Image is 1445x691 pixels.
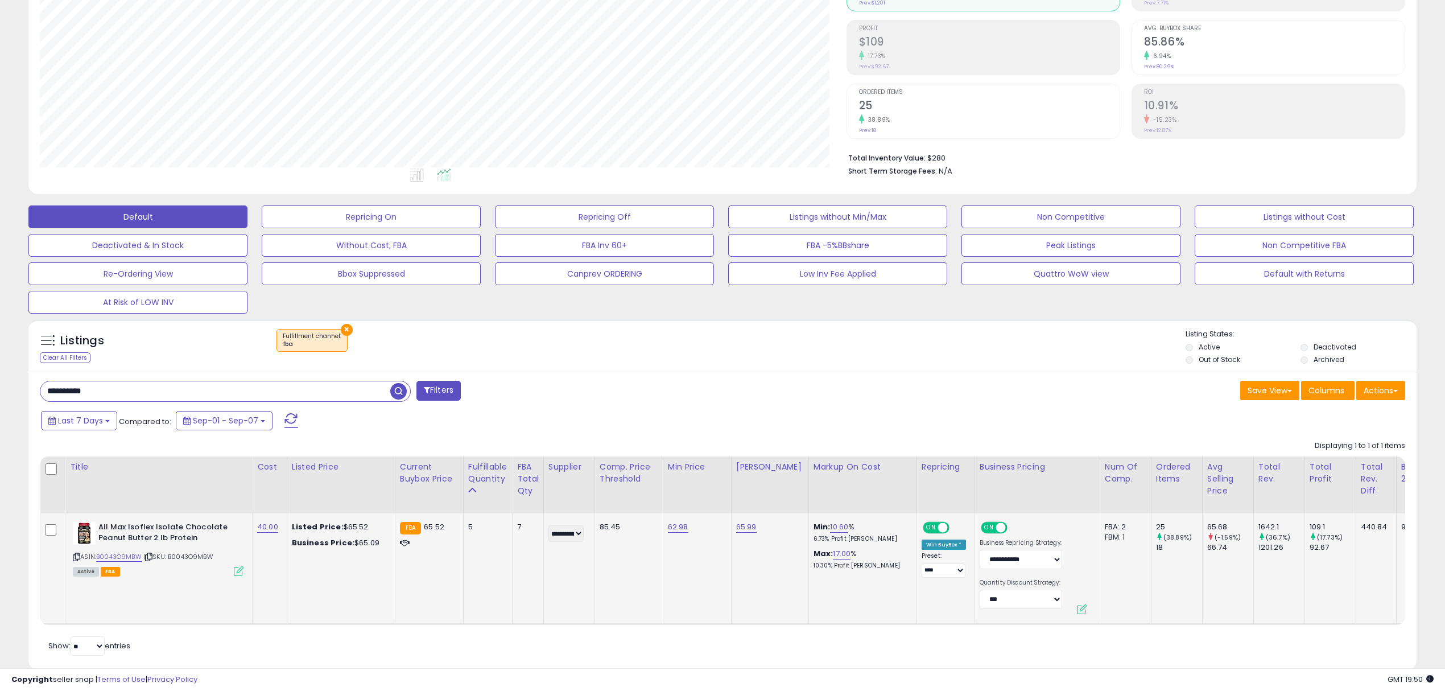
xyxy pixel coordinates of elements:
[58,415,103,426] span: Last 7 Days
[70,461,247,473] div: Title
[262,205,481,228] button: Repricing On
[1163,533,1192,542] small: (38.89%)
[543,456,594,513] th: CSV column name: cust_attr_1_Supplier
[48,640,130,651] span: Show: entries
[814,535,908,543] p: 6.73% Profit [PERSON_NAME]
[1186,329,1417,340] p: Listing States:
[1207,542,1253,553] div: 66.74
[848,166,937,176] b: Short Term Storage Fees:
[1310,461,1351,485] div: Total Profit
[1207,522,1253,532] div: 65.68
[1144,99,1405,114] h2: 10.91%
[922,540,966,550] div: Win BuyBox *
[468,522,503,532] div: 5
[98,522,237,546] b: All Max Isoflex Isolate Chocolate Peanut Butter 2 lb Protein
[600,522,654,532] div: 85.45
[1149,116,1177,124] small: -15.23%
[961,234,1180,257] button: Peak Listings
[176,411,273,430] button: Sep-01 - Sep-07
[495,205,714,228] button: Repricing Off
[11,674,197,685] div: seller snap | |
[1308,385,1344,396] span: Columns
[833,548,851,560] a: 17.00
[257,521,278,533] a: 40.00
[728,234,947,257] button: FBA -5%BBshare
[101,567,120,577] span: FBA
[1266,533,1290,542] small: (36.7%)
[1215,533,1241,542] small: (-1.59%)
[292,521,344,532] b: Listed Price:
[97,674,146,685] a: Terms of Use
[814,522,908,543] div: %
[1144,89,1405,96] span: ROI
[859,99,1120,114] h2: 25
[495,262,714,285] button: Canprev ORDERING
[961,205,1180,228] button: Non Competitive
[1301,381,1355,400] button: Columns
[600,461,658,485] div: Comp. Price Threshold
[1258,461,1300,485] div: Total Rev.
[814,521,831,532] b: Min:
[1315,441,1405,451] div: Displaying 1 to 1 of 1 items
[73,522,96,545] img: 41zSnnqGM8L._SL40_.jpg
[736,521,757,533] a: 65.99
[1195,234,1414,257] button: Non Competitive FBA
[1105,522,1142,532] div: FBA: 2
[1144,26,1405,32] span: Avg. Buybox Share
[848,153,926,163] b: Total Inventory Value:
[859,89,1120,96] span: Ordered Items
[1156,542,1202,553] div: 18
[1199,342,1220,352] label: Active
[257,461,282,473] div: Cost
[848,150,1397,164] li: $280
[1144,63,1174,70] small: Prev: 80.29%
[468,461,507,485] div: Fulfillable Quantity
[859,127,876,134] small: Prev: 18
[1199,355,1240,364] label: Out of Stock
[1310,522,1356,532] div: 109.1
[728,205,947,228] button: Listings without Min/Max
[1317,533,1343,542] small: (17.73%)
[814,549,908,570] div: %
[424,521,444,532] span: 65.52
[292,537,354,548] b: Business Price:
[1258,542,1304,553] div: 1201.26
[400,522,421,534] small: FBA
[517,461,539,497] div: FBA Total Qty
[980,579,1062,587] label: Quantity Discount Strategy:
[830,521,848,533] a: 10.60
[814,562,908,570] p: 10.30% Profit [PERSON_NAME]
[73,522,243,575] div: ASIN:
[1149,52,1171,60] small: 6.94%
[341,324,353,336] button: ×
[924,523,938,533] span: ON
[1401,522,1439,532] div: 95%
[982,523,996,533] span: ON
[980,461,1095,473] div: Business Pricing
[416,381,461,401] button: Filters
[1195,205,1414,228] button: Listings without Cost
[668,521,688,533] a: 62.98
[96,552,142,562] a: B0043O9MBW
[28,205,247,228] button: Default
[548,461,590,473] div: Supplier
[283,340,341,348] div: fba
[1240,381,1299,400] button: Save View
[728,262,947,285] button: Low Inv Fee Applied
[1258,522,1304,532] div: 1642.1
[292,538,386,548] div: $65.09
[864,116,890,124] small: 38.89%
[28,291,247,314] button: At Risk of LOW INV
[1005,523,1023,533] span: OFF
[1105,532,1142,542] div: FBM: 1
[1195,262,1414,285] button: Default with Returns
[939,166,952,176] span: N/A
[1310,542,1356,553] div: 92.67
[41,411,117,430] button: Last 7 Days
[400,461,459,485] div: Current Buybox Price
[1401,461,1443,485] div: BB Share 24h.
[28,262,247,285] button: Re-Ordering View
[922,461,970,473] div: Repricing
[262,262,481,285] button: Bbox Suppressed
[1105,461,1146,485] div: Num of Comp.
